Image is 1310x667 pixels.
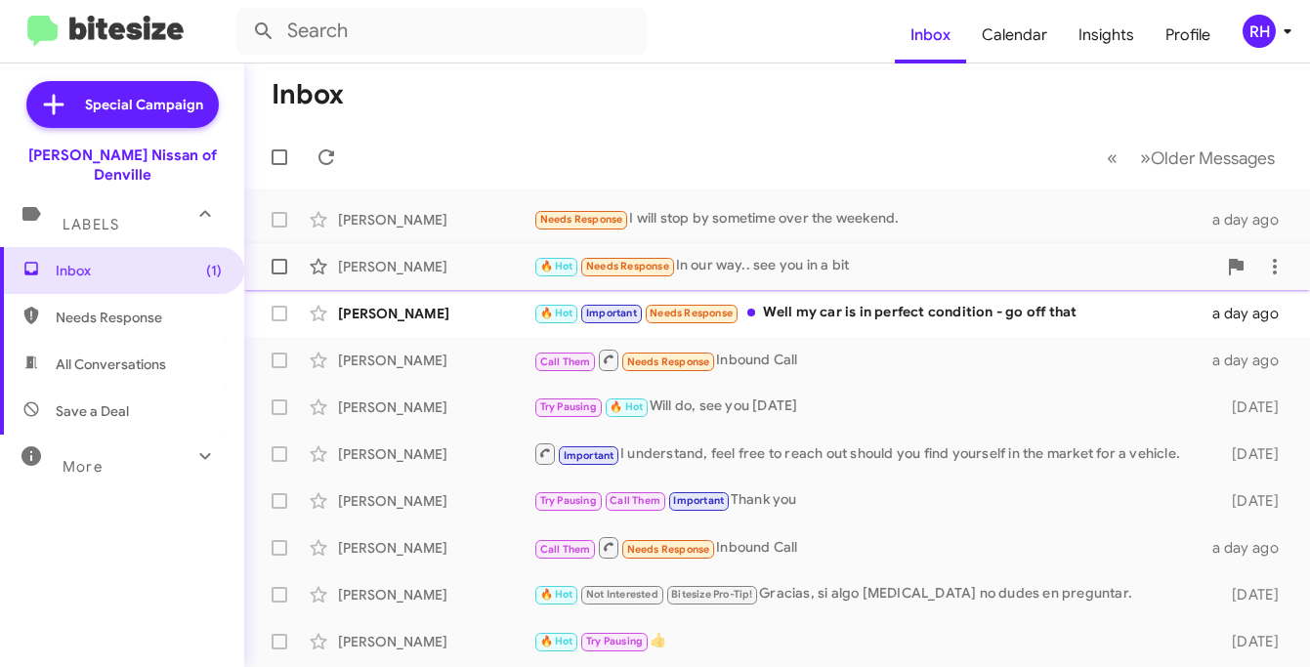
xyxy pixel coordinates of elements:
[1150,7,1226,63] a: Profile
[1212,351,1294,370] div: a day ago
[338,210,533,229] div: [PERSON_NAME]
[63,216,119,233] span: Labels
[564,449,614,462] span: Important
[338,304,533,323] div: [PERSON_NAME]
[533,302,1212,324] div: Well my car is in perfect condition - go off that
[540,355,591,368] span: Call Them
[338,444,533,464] div: [PERSON_NAME]
[1151,147,1275,169] span: Older Messages
[540,213,623,226] span: Needs Response
[671,588,752,601] span: Bitesize Pro-Tip!
[338,257,533,276] div: [PERSON_NAME]
[540,494,597,507] span: Try Pausing
[533,583,1212,605] div: Gracias, si algo [MEDICAL_DATA] no dudes en preguntar.
[63,458,103,476] span: More
[1226,15,1289,48] button: RH
[586,588,658,601] span: Not Interested
[338,632,533,651] div: [PERSON_NAME]
[56,354,166,374] span: All Conversations
[533,441,1212,466] div: I understand, feel free to reach out should you find yourself in the market for a vehicle.
[338,585,533,604] div: [PERSON_NAME]
[1128,138,1287,178] button: Next
[1212,210,1294,229] div: a day ago
[1096,138,1287,178] nav: Page navigation example
[586,635,643,647] span: Try Pausing
[85,95,203,114] span: Special Campaign
[56,308,222,327] span: Needs Response
[1212,397,1294,417] div: [DATE]
[206,261,222,280] span: (1)
[1243,15,1276,48] div: RH
[673,494,724,507] span: Important
[56,401,129,421] span: Save a Deal
[540,400,597,413] span: Try Pausing
[610,400,643,413] span: 🔥 Hot
[1107,146,1118,170] span: «
[338,351,533,370] div: [PERSON_NAME]
[1212,538,1294,558] div: a day ago
[1212,491,1294,511] div: [DATE]
[586,260,669,272] span: Needs Response
[1063,7,1150,63] a: Insights
[533,255,1216,277] div: In our way.. see you in a bit
[533,535,1212,560] div: Inbound Call
[540,543,591,556] span: Call Them
[338,538,533,558] div: [PERSON_NAME]
[1095,138,1129,178] button: Previous
[56,261,222,280] span: Inbox
[540,588,573,601] span: 🔥 Hot
[540,307,573,319] span: 🔥 Hot
[627,355,710,368] span: Needs Response
[895,7,966,63] a: Inbox
[26,81,219,128] a: Special Campaign
[272,79,344,110] h1: Inbox
[1212,632,1294,651] div: [DATE]
[1140,146,1151,170] span: »
[533,630,1212,652] div: 👍
[540,260,573,272] span: 🔥 Hot
[586,307,637,319] span: Important
[533,396,1212,418] div: Will do, see you [DATE]
[1212,304,1294,323] div: a day ago
[1212,444,1294,464] div: [DATE]
[610,494,660,507] span: Call Them
[533,348,1212,372] div: Inbound Call
[966,7,1063,63] a: Calendar
[338,397,533,417] div: [PERSON_NAME]
[540,635,573,647] span: 🔥 Hot
[650,307,733,319] span: Needs Response
[236,8,647,55] input: Search
[338,491,533,511] div: [PERSON_NAME]
[533,208,1212,230] div: I will stop by sometime over the weekend.
[627,543,710,556] span: Needs Response
[1212,585,1294,604] div: [DATE]
[533,489,1212,512] div: Thank you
